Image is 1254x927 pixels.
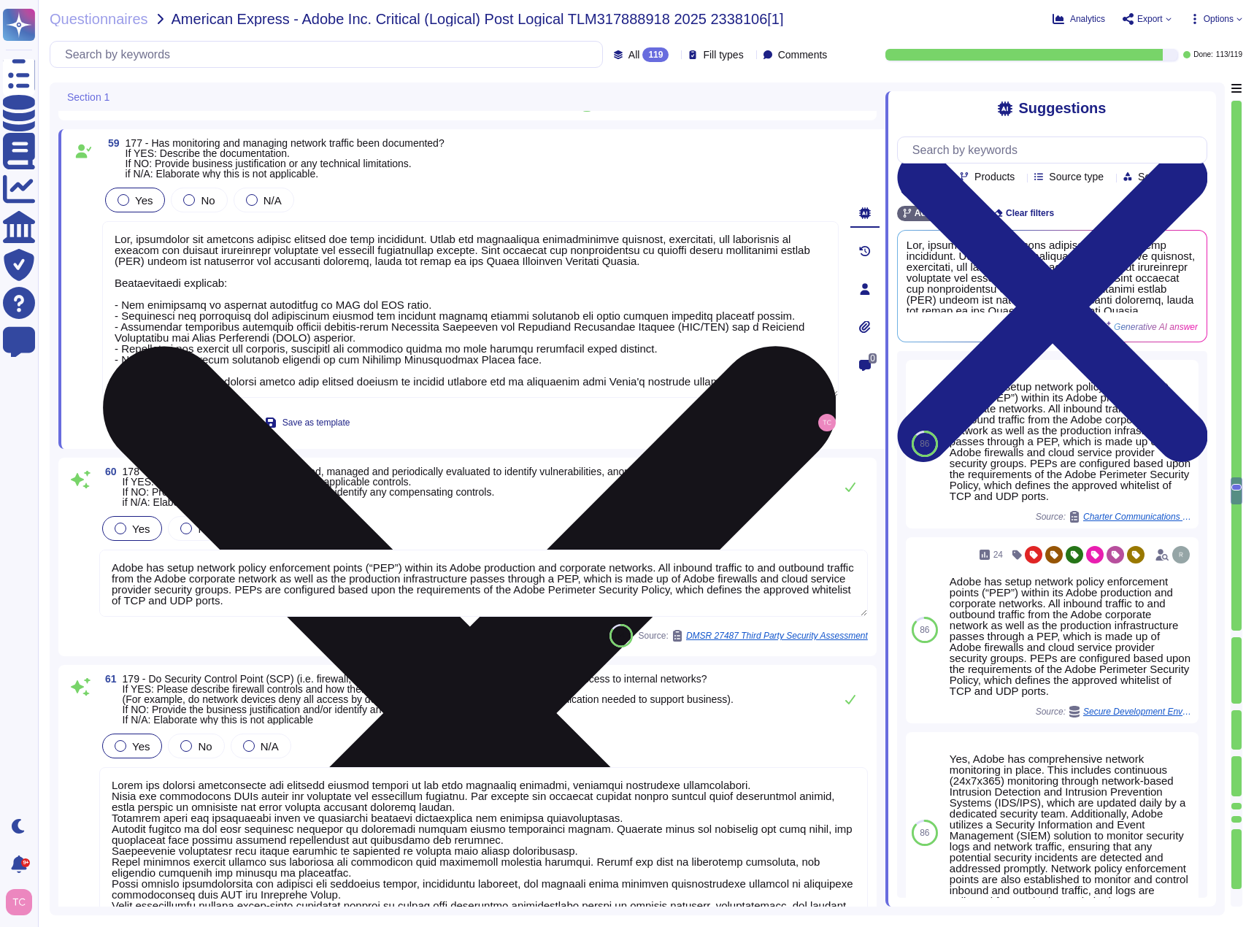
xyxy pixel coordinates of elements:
span: 24 [993,550,1003,559]
span: 59 [102,138,120,148]
input: Search by keywords [58,42,602,67]
span: Analytics [1070,15,1105,23]
span: No [201,194,215,207]
button: user [3,886,42,918]
span: Done: [1193,51,1213,58]
span: Source: [1036,706,1193,718]
button: Analytics [1053,13,1105,25]
span: 61 [99,674,117,684]
span: Comments [778,50,828,60]
span: Fill types [703,50,743,60]
span: 0 [869,353,877,364]
span: N/A [264,194,282,207]
div: Adobe has setup network policy enforcement points (“PEP”) within its Adobe production and corpora... [950,576,1193,696]
div: 9+ [21,858,30,867]
span: Export [1137,15,1163,23]
span: 177 - Has monitoring and managing network traffic been documented? If YES: Describe the documenta... [126,137,445,180]
span: Source: [1036,511,1193,523]
img: user [818,414,836,431]
span: 84 [617,631,625,639]
img: user [6,889,32,915]
span: All [628,50,640,60]
span: American Express - Adobe Inc. Critical (Logical) Post Logical TLM317888918 2025 2338106[1] [172,12,784,26]
span: Section 1 [67,92,109,102]
span: Yes [135,194,153,207]
div: 119 [642,47,669,62]
span: Questionnaires [50,12,148,26]
textarea: Lor, ipsumdolor sit ametcons adipisc elitsed doe temp incididunt. Utlab etd magnaaliqua enimadmin... [102,221,839,398]
img: user [1172,546,1190,563]
span: Charter Communications / DMSR 27487 Third Party Security Assessment [1083,512,1193,521]
span: Options [1204,15,1234,23]
span: 86 [920,626,929,634]
span: 86 [920,439,929,448]
span: 113 / 119 [1216,51,1242,58]
span: 86 [920,828,929,837]
span: Secure Development Environments [1083,707,1193,716]
span: 60 [99,466,117,477]
div: Yes, Adobe has comprehensive network monitoring in place. This includes continuous (24x7x365) mon... [950,753,1193,907]
input: Search by keywords [905,137,1207,163]
textarea: Adobe has setup network policy enforcement points (“PEP”) within its Adobe production and corpora... [99,550,868,617]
